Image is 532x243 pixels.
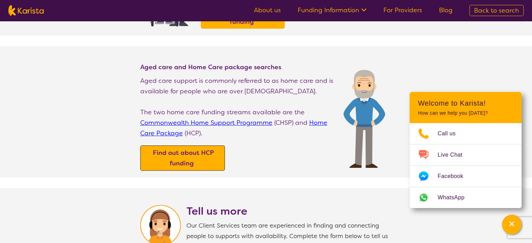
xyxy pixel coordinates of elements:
span: Live Chat [438,150,471,160]
span: Facebook [438,171,471,181]
a: Find out about HCP funding [142,148,223,169]
a: About us [254,6,281,14]
a: Commonwealth Home Support Programme [140,119,272,127]
img: Karista logo [8,5,44,16]
a: Back to search [469,5,524,16]
a: Web link opens in a new tab. [410,187,522,208]
p: Aged care support is commonly referred to as home care and is available for people who are over [... [140,76,336,97]
a: For Providers [383,6,422,14]
a: Blog [439,6,453,14]
h2: Welcome to Karista! [418,99,513,107]
span: WhatsApp [438,192,473,203]
a: Find out about NDIS funding [203,6,283,27]
h2: Tell us more [186,205,392,217]
span: Call us [438,128,464,139]
h4: Aged care and Home Care package searches [140,63,336,71]
span: Back to search [474,6,519,15]
div: Channel Menu [410,92,522,208]
p: The two home care funding streams available are the (CHSP) and (HCP). [140,107,336,138]
a: Funding Information [298,6,367,14]
img: Find Age care and home care package services and providers [343,70,385,168]
ul: Choose channel [410,123,522,208]
b: Find out about HCP funding [153,149,214,167]
button: Channel Menu [502,215,522,234]
p: How can we help you [DATE]? [418,110,513,116]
